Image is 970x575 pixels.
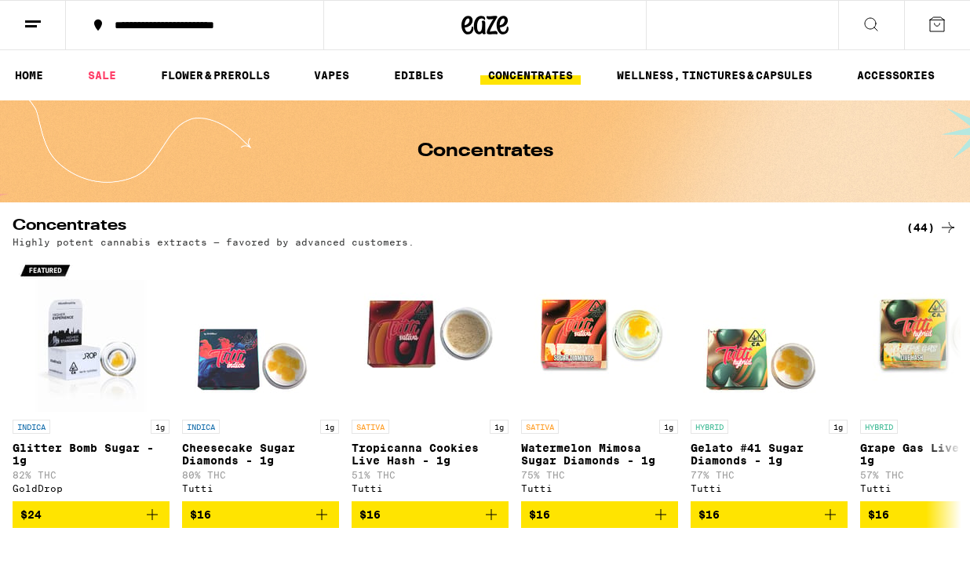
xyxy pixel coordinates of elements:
[352,255,509,501] a: Open page for Tropicanna Cookies Live Hash - 1g from Tutti
[182,255,339,501] a: Open page for Cheesecake Sugar Diamonds - 1g from Tutti
[182,442,339,467] p: Cheesecake Sugar Diamonds - 1g
[182,470,339,480] p: 80% THC
[386,66,451,85] a: EDIBLES
[352,420,389,434] p: SATIVA
[182,255,339,412] img: Tutti - Cheesecake Sugar Diamonds - 1g
[13,470,170,480] p: 82% THC
[906,218,957,237] a: (44)
[691,442,848,467] p: Gelato #41 Sugar Diamonds - 1g
[529,508,550,521] span: $16
[521,255,678,501] a: Open page for Watermelon Mimosa Sugar Diamonds - 1g from Tutti
[13,255,170,501] a: Open page for Glitter Bomb Sugar - 1g from GoldDrop
[13,501,170,528] button: Add to bag
[609,66,820,85] a: WELLNESS, TINCTURES & CAPSULES
[190,508,211,521] span: $16
[691,501,848,528] button: Add to bag
[490,420,509,434] p: 1g
[306,66,357,85] a: VAPES
[352,483,509,493] div: Tutti
[521,442,678,467] p: Watermelon Mimosa Sugar Diamonds - 1g
[521,255,678,412] img: Tutti - Watermelon Mimosa Sugar Diamonds - 1g
[13,218,881,237] h2: Concentrates
[20,508,42,521] span: $24
[352,470,509,480] p: 51% THC
[698,508,720,521] span: $16
[521,470,678,480] p: 75% THC
[418,142,553,161] h1: Concentrates
[480,66,581,85] a: CONCENTRATES
[80,66,124,85] a: SALE
[13,483,170,493] div: GoldDrop
[691,255,848,412] img: Tutti - Gelato #41 Sugar Diamonds - 1g
[521,501,678,528] button: Add to bag
[829,420,848,434] p: 1g
[691,483,848,493] div: Tutti
[7,66,51,85] a: HOME
[659,420,678,434] p: 1g
[691,420,728,434] p: HYBRID
[691,470,848,480] p: 77% THC
[13,420,50,434] p: INDICA
[182,501,339,528] button: Add to bag
[849,66,943,85] a: ACCESSORIES
[352,255,509,412] img: Tutti - Tropicanna Cookies Live Hash - 1g
[359,508,381,521] span: $16
[521,483,678,493] div: Tutti
[182,483,339,493] div: Tutti
[320,420,339,434] p: 1g
[868,508,889,521] span: $16
[153,66,278,85] a: FLOWER & PREROLLS
[352,501,509,528] button: Add to bag
[691,255,848,501] a: Open page for Gelato #41 Sugar Diamonds - 1g from Tutti
[521,420,559,434] p: SATIVA
[182,420,220,434] p: INDICA
[13,237,414,247] p: Highly potent cannabis extracts — favored by advanced customers.
[860,420,898,434] p: HYBRID
[151,420,170,434] p: 1g
[352,442,509,467] p: Tropicanna Cookies Live Hash - 1g
[13,442,170,467] p: Glitter Bomb Sugar - 1g
[13,255,170,412] img: GoldDrop - Glitter Bomb Sugar - 1g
